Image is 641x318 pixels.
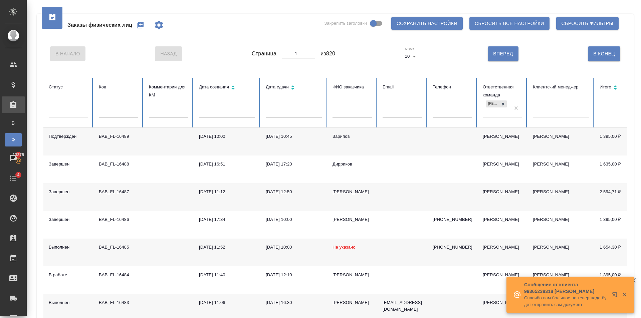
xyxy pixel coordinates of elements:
div: [PERSON_NAME] [483,216,522,223]
button: Сохранить настройки [391,17,463,30]
span: Сбросить все настройки [475,19,544,28]
span: Не указано [333,245,356,250]
a: 13375 [2,150,25,167]
span: Сбросить фильтры [562,19,613,28]
div: [PERSON_NAME] [483,244,522,251]
span: 4 [13,172,23,178]
span: Ф [8,136,18,143]
div: [DATE] 11:06 [199,299,255,306]
span: Сохранить настройки [397,19,457,28]
p: [EMAIL_ADDRESS][DOMAIN_NAME] [383,299,422,313]
div: [DATE] 11:12 [199,189,255,195]
div: [DATE] 10:00 [266,216,322,223]
div: Email [383,83,422,91]
div: Комментарии для КМ [149,83,188,99]
button: Создать [132,17,148,33]
div: [DATE] 17:34 [199,216,255,223]
div: [PERSON_NAME] [483,133,522,140]
div: [DATE] 16:51 [199,161,255,168]
td: [PERSON_NAME] [527,155,594,183]
div: Завершен [49,189,88,195]
div: [DATE] 17:20 [266,161,322,168]
div: Клиентский менеджер [533,83,589,91]
td: [PERSON_NAME] [527,239,594,266]
div: BAB_FL-16486 [99,216,138,223]
div: Сортировка [199,83,255,93]
div: [DATE] 11:40 [199,272,255,278]
label: Строк [405,47,414,50]
button: Сбросить фильтры [556,17,619,30]
span: 13375 [9,151,28,158]
td: [PERSON_NAME] [527,128,594,155]
span: Страница [252,50,276,58]
div: [PERSON_NAME] [483,189,522,195]
p: Спасибо вам большое но тепер надо будет отправить сам документ [524,295,608,308]
span: Заказы физических лиц [67,21,132,29]
a: В [5,116,22,130]
div: [DATE] 16:30 [266,299,322,306]
div: [DATE] 11:52 [199,244,255,251]
span: Закрепить заголовки [324,20,367,27]
div: Дирриков [333,161,372,168]
div: 10 [405,52,418,61]
div: [PERSON_NAME] [483,272,522,278]
div: BAB_FL-16484 [99,272,138,278]
p: [PHONE_NUMBER] [433,244,472,251]
div: ФИО заказчика [333,83,372,91]
div: Ответственная команда [483,83,522,99]
div: BAB_FL-16485 [99,244,138,251]
div: Сортировка [600,83,639,93]
a: Ф [5,133,22,146]
button: Закрыть [618,292,631,298]
div: BAB_FL-16483 [99,299,138,306]
span: В [8,120,18,126]
div: [DATE] 12:10 [266,272,322,278]
button: В Конец [588,46,620,61]
div: [PERSON_NAME] [333,299,372,306]
div: [PERSON_NAME] [483,299,522,306]
div: Статус [49,83,88,91]
div: Подтвержден [49,133,88,140]
div: [PERSON_NAME] [333,272,372,278]
div: [PERSON_NAME] [333,189,372,195]
div: Выполнен [49,299,88,306]
span: Вперед [493,50,513,58]
div: Завершен [49,161,88,168]
div: [PERSON_NAME] [333,216,372,223]
button: Сбросить все настройки [469,17,550,30]
div: [DATE] 10:00 [266,244,322,251]
p: [PHONE_NUMBER] [433,216,472,223]
div: [PERSON_NAME] [483,161,522,168]
div: BAB_FL-16488 [99,161,138,168]
div: Телефон [433,83,472,91]
a: 4 [2,170,25,187]
td: [PERSON_NAME] [527,183,594,211]
div: Код [99,83,138,91]
div: [DATE] 10:00 [199,133,255,140]
span: В Конец [593,50,615,58]
td: [PERSON_NAME] [527,211,594,239]
div: [DATE] 10:45 [266,133,322,140]
div: [PERSON_NAME] [486,100,499,107]
div: [DATE] 12:50 [266,189,322,195]
div: BAB_FL-16489 [99,133,138,140]
div: BAB_FL-16487 [99,189,138,195]
div: Сортировка [266,83,322,93]
div: Завершен [49,216,88,223]
td: [PERSON_NAME] [527,266,594,294]
div: В работе [49,272,88,278]
div: Зарипов [333,133,372,140]
span: из 820 [320,50,335,58]
p: Сообщение от клиента 99365238318 [PERSON_NAME] [524,281,608,295]
div: Выполнен [49,244,88,251]
button: Вперед [488,46,518,61]
button: Открыть в новой вкладке [608,288,624,304]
